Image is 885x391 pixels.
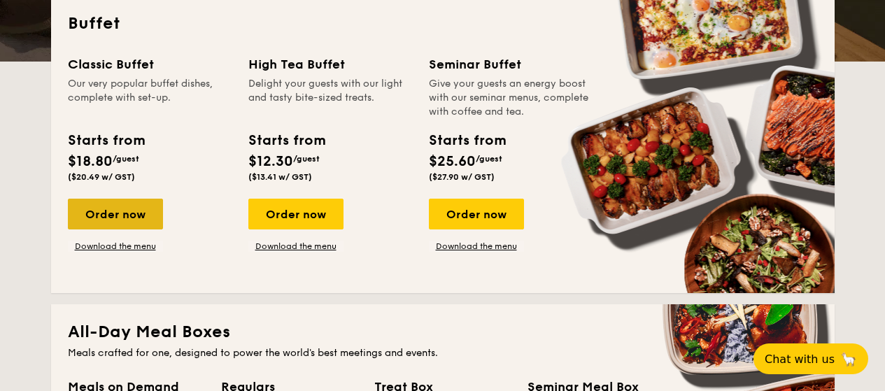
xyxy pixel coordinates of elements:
[68,55,232,74] div: Classic Buffet
[68,199,163,229] div: Order now
[476,154,502,164] span: /guest
[429,241,524,252] a: Download the menu
[248,130,325,151] div: Starts from
[429,153,476,170] span: $25.60
[68,346,818,360] div: Meals crafted for one, designed to power the world's best meetings and events.
[248,77,412,119] div: Delight your guests with our light and tasty bite-sized treats.
[68,241,163,252] a: Download the menu
[68,13,818,35] h2: Buffet
[429,172,495,182] span: ($27.90 w/ GST)
[248,55,412,74] div: High Tea Buffet
[429,130,505,151] div: Starts from
[840,351,857,367] span: 🦙
[68,130,144,151] div: Starts from
[113,154,139,164] span: /guest
[68,172,135,182] span: ($20.49 w/ GST)
[68,153,113,170] span: $18.80
[68,321,818,343] h2: All-Day Meal Boxes
[429,55,593,74] div: Seminar Buffet
[753,343,868,374] button: Chat with us🦙
[248,172,312,182] span: ($13.41 w/ GST)
[68,77,232,119] div: Our very popular buffet dishes, complete with set-up.
[248,199,344,229] div: Order now
[429,199,524,229] div: Order now
[429,77,593,119] div: Give your guests an energy boost with our seminar menus, complete with coffee and tea.
[248,241,344,252] a: Download the menu
[293,154,320,164] span: /guest
[765,353,835,366] span: Chat with us
[248,153,293,170] span: $12.30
